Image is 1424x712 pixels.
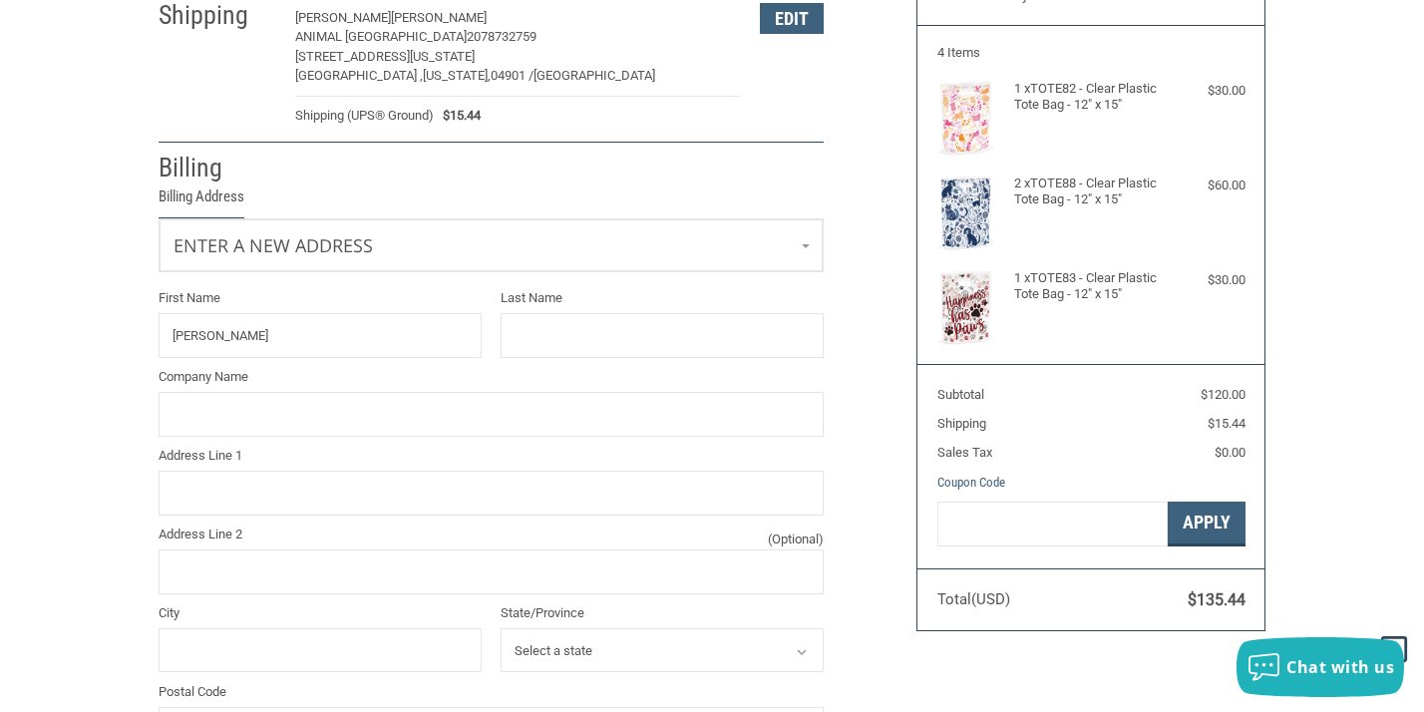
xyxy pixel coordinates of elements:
label: Company Name [159,367,824,387]
span: $15.44 [1208,416,1246,431]
span: Chat with us [1286,656,1394,678]
span: $135.44 [1188,590,1246,609]
legend: Billing Address [159,185,244,218]
span: [US_STATE], [423,68,491,83]
span: [PERSON_NAME] [295,10,391,25]
label: City [159,603,482,623]
h3: 4 Items [937,45,1246,61]
button: Chat with us [1237,637,1404,697]
span: Subtotal [937,387,984,402]
div: $60.00 [1168,176,1245,195]
span: 2078732759 [467,29,536,44]
span: Total (USD) [937,590,1010,608]
label: Postal Code [159,682,824,702]
span: $0.00 [1215,445,1246,460]
input: Gift Certificate or Coupon Code [937,502,1168,546]
label: Last Name [501,288,824,308]
span: 04901 / [491,68,534,83]
span: Enter a new address [174,233,373,257]
span: [GEOGRAPHIC_DATA] , [295,68,423,83]
h4: 1 x TOTE83 - Clear Plastic Tote Bag - 12" x 15" [1014,270,1164,303]
label: Address Line 2 [159,525,824,544]
h2: Billing [159,152,275,184]
span: $15.44 [434,106,482,126]
label: State/Province [501,603,824,623]
label: Address Line 1 [159,446,824,466]
span: Shipping [937,416,986,431]
label: First Name [159,288,482,308]
button: Edit [760,3,824,34]
span: $120.00 [1201,387,1246,402]
span: [GEOGRAPHIC_DATA] [534,68,655,83]
span: [STREET_ADDRESS][US_STATE] [295,49,475,64]
a: Coupon Code [937,475,1005,490]
span: Sales Tax [937,445,992,460]
div: $30.00 [1168,270,1245,290]
span: ANIMAL [GEOGRAPHIC_DATA] [295,29,467,44]
h4: 2 x TOTE88 - Clear Plastic Tote Bag - 12" x 15" [1014,176,1164,208]
small: (Optional) [768,530,824,549]
h4: 1 x TOTE82 - Clear Plastic Tote Bag - 12" x 15" [1014,81,1164,114]
span: [PERSON_NAME] [391,10,487,25]
button: Apply [1168,502,1246,546]
a: Enter or select a different address [160,219,823,271]
span: Shipping (UPS® Ground) [295,106,434,126]
div: $30.00 [1168,81,1245,101]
